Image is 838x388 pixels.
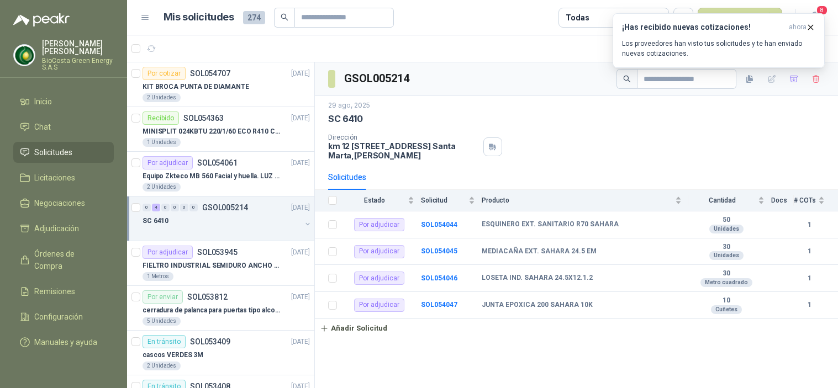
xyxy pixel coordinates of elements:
div: 0 [161,204,170,211]
b: SOL054047 [421,301,457,309]
b: 1 [794,220,825,230]
div: Por adjudicar [354,272,404,285]
p: Los proveedores han visto tus solicitudes y te han enviado nuevas cotizaciones. [622,39,815,59]
p: KIT BROCA PUNTA DE DIAMANTE [143,82,249,92]
p: SOL054061 [197,159,238,167]
div: Cuñetes [711,305,742,314]
p: MINISPLIT 024KBTU 220/1/60 ECO R410 C/FR [143,126,280,137]
p: cascos VERDES 3M [143,350,203,360]
div: En tránsito [143,335,186,348]
a: Adjudicación [13,218,114,239]
span: Licitaciones [34,172,75,184]
div: Por cotizar [143,67,186,80]
a: Chat [13,116,114,137]
span: Negociaciones [34,197,85,209]
b: 30 [688,269,765,278]
div: 2 Unidades [143,93,181,102]
b: MEDIACAÑA EXT. SAHARA 24.5 EM [482,247,597,256]
p: GSOL005214 [202,204,248,211]
p: [PERSON_NAME] [PERSON_NAME] [42,40,114,55]
div: Por adjudicar [354,218,404,231]
button: Añadir Solicitud [315,319,392,338]
a: Añadir Solicitud [315,319,838,338]
div: Por adjudicar [143,246,193,259]
p: FIELTRO INDUSTRIAL SEMIDURO ANCHO 25 MM [143,261,280,271]
div: 1 Unidades [143,138,181,147]
th: Docs [771,190,794,211]
span: Chat [34,121,51,133]
span: Solicitudes [34,146,72,158]
th: # COTs [794,190,838,211]
a: Remisiones [13,281,114,302]
a: SOL054046 [421,274,457,282]
b: 1 [794,246,825,257]
a: Licitaciones [13,167,114,188]
div: 0 [189,204,198,211]
p: SOL054707 [190,70,230,77]
b: 30 [688,243,765,252]
a: Solicitudes [13,142,114,163]
b: 1 [794,300,825,310]
div: 0 [171,204,179,211]
th: Solicitud [421,190,482,211]
a: En tránsitoSOL053409[DATE] cascos VERDES 3M2 Unidades [127,331,314,375]
p: Dirección [328,134,479,141]
div: Por enviar [143,290,183,304]
p: BioCosta Green Energy S.A.S [42,57,114,71]
a: Por enviarSOL053812[DATE] cerradura de palanca para puertas tipo alcoba marca yale5 Unidades [127,286,314,331]
span: Órdenes de Compra [34,248,103,272]
th: Producto [482,190,688,211]
p: [DATE] [291,203,310,213]
a: Inicio [13,91,114,112]
p: Equipo Zkteco MB 560 Facial y huella. LUZ VISIBLE [143,171,280,182]
button: Nueva solicitud [698,8,782,28]
span: Inicio [34,95,52,108]
b: ESQUINERO EXT. SANITARIO R70 SAHARA [482,220,619,229]
a: SOL054045 [421,247,457,255]
th: Estado [344,190,421,211]
span: search [623,75,631,83]
p: km 12 [STREET_ADDRESS] Santa Marta , [PERSON_NAME] [328,141,479,160]
div: Por adjudicar [354,245,404,258]
span: Adjudicación [34,222,79,235]
span: 8 [816,5,828,15]
div: Solicitudes [328,171,366,183]
p: [DATE] [291,247,310,258]
span: Producto [482,196,673,204]
span: search [281,13,288,21]
th: Cantidad [688,190,771,211]
a: Por adjudicarSOL053945[DATE] FIELTRO INDUSTRIAL SEMIDURO ANCHO 25 MM1 Metros [127,241,314,286]
b: 1 [794,273,825,284]
span: 274 [243,11,265,24]
div: Unidades [709,225,744,233]
span: Configuración [34,311,83,323]
a: SOL054044 [421,221,457,228]
span: # COTs [794,196,816,204]
img: Logo peakr [13,13,70,26]
h3: GSOL005214 [344,70,411,87]
h1: Mis solicitudes [164,9,234,25]
a: Por cotizarSOL054707[DATE] KIT BROCA PUNTA DE DIAMANTE2 Unidades [127,62,314,107]
p: SOL053812 [187,293,228,301]
p: [DATE] [291,68,310,79]
div: Por adjudicar [143,156,193,169]
p: SC 6410 [328,113,363,125]
div: 5 Unidades [143,317,181,326]
a: Órdenes de Compra [13,243,114,277]
b: LOSETA IND. SAHARA 24.5X12.1.2 [482,274,593,283]
span: ahora [789,23,807,32]
div: Metro cuadrado [700,278,752,287]
div: Recibido [143,111,179,125]
img: Company Logo [14,45,35,66]
span: Solicitud [421,196,466,204]
div: Todas [566,12,589,24]
b: 50 [688,216,765,225]
div: 4 [152,204,160,211]
p: [DATE] [291,158,310,168]
p: [DATE] [291,113,310,124]
div: 1 Metros [143,272,173,281]
a: Manuales y ayuda [13,332,114,353]
span: Cantidad [688,196,756,204]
